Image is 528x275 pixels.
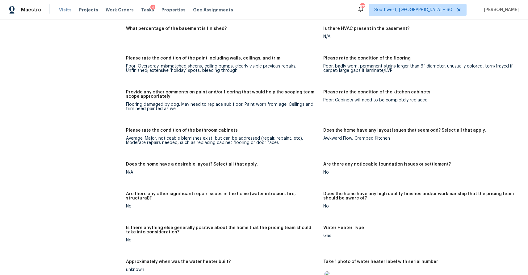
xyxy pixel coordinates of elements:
span: Properties [161,7,186,13]
div: Gas [323,234,516,238]
h5: Approximately when was the water heater built? [126,260,231,264]
h5: Please rate the condition of the bathroom cabinets [126,128,238,133]
h5: Are there any other significant repair issues in the home (water intrusion, fire, structural)? [126,192,318,200]
h5: Take 1 photo of water heater label with serial number [323,260,438,264]
h5: Is there HVAC present in the basement? [323,27,409,31]
div: Poor: Overspray, mismatched sheens, ceiling bumps, clearly visible previous repairs; Unfinished; ... [126,64,318,73]
div: No [323,170,516,174]
h5: Are there any noticeable foundation issues or settlement? [323,162,451,166]
div: 577 [360,4,364,10]
div: Poor: Cabinets will need to be completely replaced [323,98,516,102]
h5: Does the home have any layout issues that seem odd? Select all that apply. [323,128,486,133]
span: Tasks [141,8,154,12]
h5: Please rate the condition of the paint including walls, ceilings, and trim. [126,56,282,60]
h5: Water Heater Type [323,226,364,230]
h5: Please rate the condition of the flooring [323,56,411,60]
span: Southwest, [GEOGRAPHIC_DATA] + 60 [374,7,452,13]
div: No [126,204,318,208]
div: N/A [126,170,318,174]
h5: Please rate the condition of the kitchen cabinets [323,90,430,94]
span: Visits [59,7,72,13]
div: Poor: badly worn, permanent stains larger than 6” diameter, unusually colored, torn/frayed if car... [323,64,516,73]
span: Maestro [21,7,41,13]
span: Projects [79,7,98,13]
div: unknown [126,268,318,272]
div: No [126,238,318,242]
h5: Does the home have a desirable layout? Select all that apply. [126,162,258,166]
span: Geo Assignments [193,7,233,13]
h5: What percentage of the basement is finished? [126,27,227,31]
h5: Is there anything else generally positive about the home that the pricing team should take into c... [126,226,318,234]
div: 4 [150,5,155,11]
div: No [323,204,516,208]
div: Flooring damaged by dog. May need to replace sub floor. Paint worn from age. Ceilings and trim ne... [126,102,318,111]
h5: Provide any other comments on paint and/or flooring that would help the scoping team scope approp... [126,90,318,99]
h5: Does the home have any high quality finishes and/or workmanship that the pricing team should be a... [323,192,516,200]
div: N/A [323,35,516,39]
span: Work Orders [106,7,134,13]
div: Average: Major, noticeable blemishes exist, but can be addressed (repair, repaint, etc). Moderate... [126,136,318,145]
div: Awkward Flow, Cramped Kitchen [323,136,516,141]
span: [PERSON_NAME] [481,7,519,13]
